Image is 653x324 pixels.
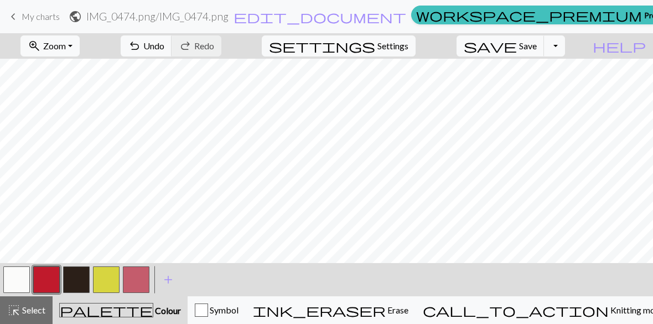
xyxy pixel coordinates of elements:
button: Symbol [188,296,246,324]
span: Select [20,305,45,315]
button: SettingsSettings [262,35,416,56]
span: Zoom [43,40,66,51]
span: zoom_in [28,38,41,54]
span: keyboard_arrow_left [7,9,20,24]
button: Zoom [20,35,80,56]
span: public [69,9,82,24]
span: Undo [143,40,164,51]
span: save [464,38,517,54]
span: highlight_alt [7,302,20,318]
button: Erase [246,296,416,324]
span: Save [519,40,537,51]
span: settings [269,38,375,54]
span: Erase [386,305,408,315]
button: Colour [53,296,188,324]
span: workspace_premium [416,7,642,23]
span: help [593,38,646,54]
a: My charts [7,7,60,26]
span: Symbol [208,305,239,315]
span: ink_eraser [253,302,386,318]
span: Settings [377,39,408,53]
span: call_to_action [423,302,609,318]
button: Save [457,35,545,56]
h2: IMG_0474.png / IMG_0474.png [86,10,229,23]
i: Settings [269,39,375,53]
span: undo [128,38,141,54]
span: Colour [153,305,181,316]
span: add [162,272,175,287]
button: Undo [121,35,172,56]
span: My charts [22,11,60,22]
span: palette [60,302,153,318]
span: edit_document [234,9,406,24]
